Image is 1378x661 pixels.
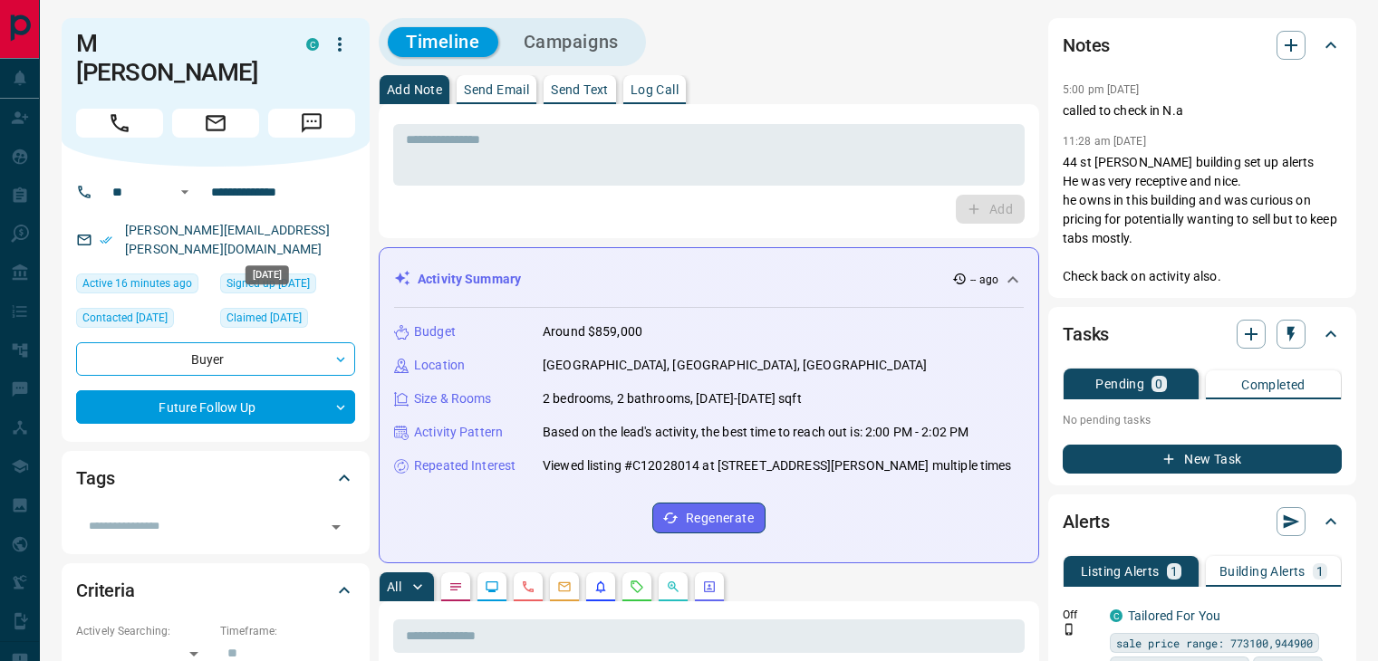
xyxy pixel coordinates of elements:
[630,580,644,594] svg: Requests
[174,181,196,203] button: Open
[76,623,211,639] p: Actively Searching:
[125,223,330,256] a: [PERSON_NAME][EMAIL_ADDRESS][PERSON_NAME][DOMAIN_NAME]
[387,83,442,96] p: Add Note
[702,580,717,594] svg: Agent Actions
[76,273,211,299] div: Tue Sep 16 2025
[1063,153,1342,286] p: 44 st [PERSON_NAME] building set up alerts He was very receptive and nice. he owns in this buildi...
[1081,565,1160,578] p: Listing Alerts
[1116,634,1313,652] span: sale price range: 773100,944900
[1155,378,1162,390] p: 0
[1063,607,1099,623] p: Off
[1316,565,1324,578] p: 1
[448,580,463,594] svg: Notes
[414,389,492,408] p: Size & Rooms
[543,456,1012,475] p: Viewed listing #C12028014 at [STREET_ADDRESS][PERSON_NAME] multiple times
[1063,500,1342,543] div: Alerts
[220,623,355,639] p: Timeframe:
[1063,101,1342,120] p: called to check in N.a
[388,27,498,57] button: Timeline
[220,273,355,299] div: Fri Mar 12 2021
[1063,83,1140,96] p: 5:00 pm [DATE]
[268,109,355,138] span: Message
[414,456,516,475] p: Repeated Interest
[543,356,927,375] p: [GEOGRAPHIC_DATA], [GEOGRAPHIC_DATA], [GEOGRAPHIC_DATA]
[485,580,499,594] svg: Lead Browsing Activity
[543,423,968,442] p: Based on the lead's activity, the best time to reach out is: 2:00 PM - 2:02 PM
[76,464,114,493] h2: Tags
[1063,24,1342,67] div: Notes
[543,389,802,408] p: 2 bedrooms, 2 bathrooms, [DATE]-[DATE] sqft
[593,580,608,594] svg: Listing Alerts
[414,322,456,341] p: Budget
[1095,378,1144,390] p: Pending
[1063,135,1146,148] p: 11:28 am [DATE]
[414,356,465,375] p: Location
[246,265,289,284] div: [DATE]
[76,29,279,87] h1: M [PERSON_NAME]
[220,308,355,333] div: Thu Mar 28 2024
[76,569,355,612] div: Criteria
[506,27,637,57] button: Campaigns
[1063,407,1342,434] p: No pending tasks
[631,83,679,96] p: Log Call
[551,83,609,96] p: Send Text
[1063,445,1342,474] button: New Task
[76,308,211,333] div: Mon Mar 24 2025
[82,274,192,292] span: Active 16 minutes ago
[1063,623,1075,636] svg: Push Notification Only
[418,270,521,289] p: Activity Summary
[76,390,355,424] div: Future Follow Up
[76,456,355,500] div: Tags
[1063,312,1342,356] div: Tasks
[464,83,529,96] p: Send Email
[394,263,1024,296] div: Activity Summary-- ago
[666,580,680,594] svg: Opportunities
[1171,565,1178,578] p: 1
[1219,565,1306,578] p: Building Alerts
[970,272,998,288] p: -- ago
[306,38,319,51] div: condos.ca
[100,234,112,246] svg: Email Verified
[1063,31,1110,60] h2: Notes
[226,309,302,327] span: Claimed [DATE]
[414,423,503,442] p: Activity Pattern
[652,503,766,533] button: Regenerate
[323,514,349,540] button: Open
[226,274,310,292] span: Signed up [DATE]
[1063,320,1109,349] h2: Tasks
[82,309,168,327] span: Contacted [DATE]
[1128,608,1220,623] a: Tailored For You
[1110,609,1123,622] div: condos.ca
[76,576,135,605] h2: Criteria
[521,580,535,594] svg: Calls
[76,342,355,376] div: Buyer
[543,322,642,341] p: Around $859,000
[557,580,572,594] svg: Emails
[76,109,163,138] span: Call
[1241,378,1306,391] p: Completed
[172,109,259,138] span: Email
[387,580,401,593] p: All
[1063,507,1110,536] h2: Alerts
